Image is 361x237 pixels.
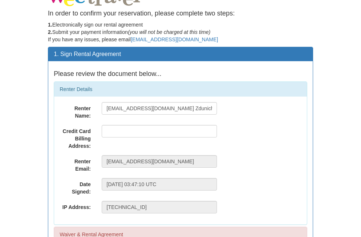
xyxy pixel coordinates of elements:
h3: 1. Sign Rental Agreement [54,51,307,57]
h4: In order to confirm your reservation, please complete two steps: [48,10,313,17]
a: [EMAIL_ADDRESS][DOMAIN_NAME] [131,36,218,42]
strong: 1. [48,22,52,28]
label: Renter Name: [54,102,96,119]
label: Credit Card Billing Address: [54,125,96,150]
label: Renter Email: [54,155,96,172]
p: Electronically sign our rental agreement Submit your payment information If you have any issues, ... [48,21,313,43]
label: IP Address: [54,201,96,211]
label: Date Signed: [54,178,96,195]
em: (you will not be charged at this time) [128,29,210,35]
h4: Please review the document below... [54,70,307,78]
div: Renter Details [54,82,307,97]
strong: 2. [48,29,52,35]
